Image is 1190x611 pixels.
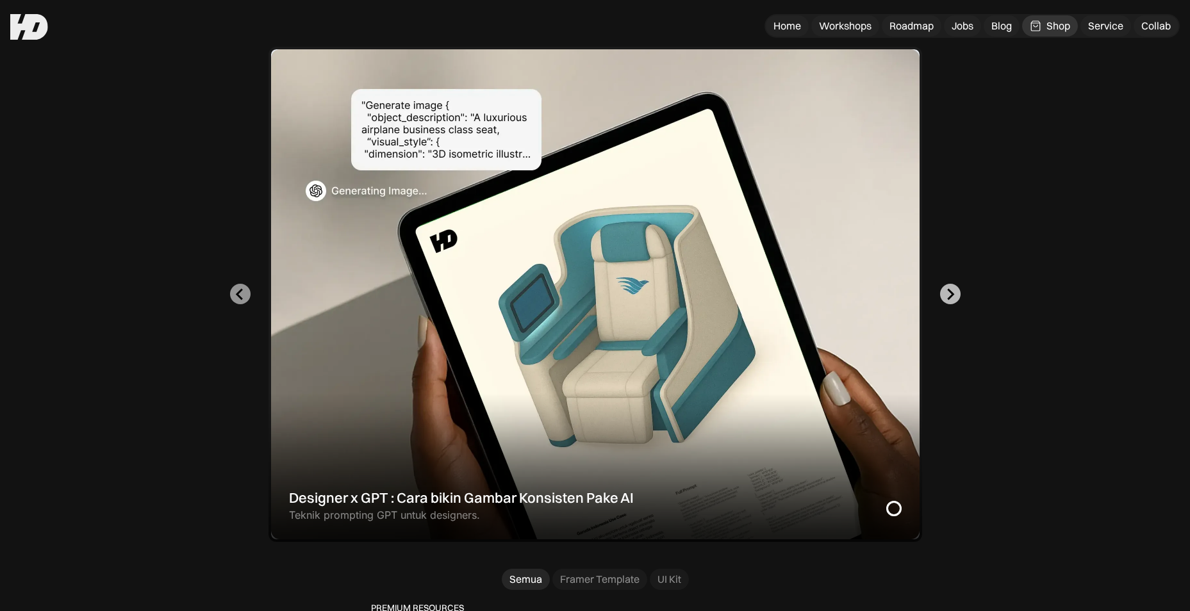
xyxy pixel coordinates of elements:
div: Framer Template [560,573,640,586]
div: Shop [1046,19,1070,33]
div: Blog [991,19,1012,33]
a: Home [766,15,809,37]
a: Jobs [944,15,981,37]
a: Workshops [811,15,879,37]
div: Workshops [819,19,872,33]
div: 1 of 2 [269,47,922,542]
a: Designer x GPT : Cara bikin Gambar Konsisten Pake AITeknik prompting GPT untuk designers. [269,47,922,542]
button: Next slide [940,284,961,304]
div: Jobs [952,19,973,33]
a: Service [1080,15,1131,37]
div: Roadmap [889,19,934,33]
a: Roadmap [882,15,941,37]
div: Service [1088,19,1123,33]
div: Home [773,19,801,33]
div: Collab [1141,19,1171,33]
button: Go to last slide [230,284,251,304]
div: UI Kit [657,573,681,586]
div: Semua [509,573,542,586]
a: Collab [1134,15,1178,37]
a: Shop [1022,15,1078,37]
a: Blog [984,15,1020,37]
